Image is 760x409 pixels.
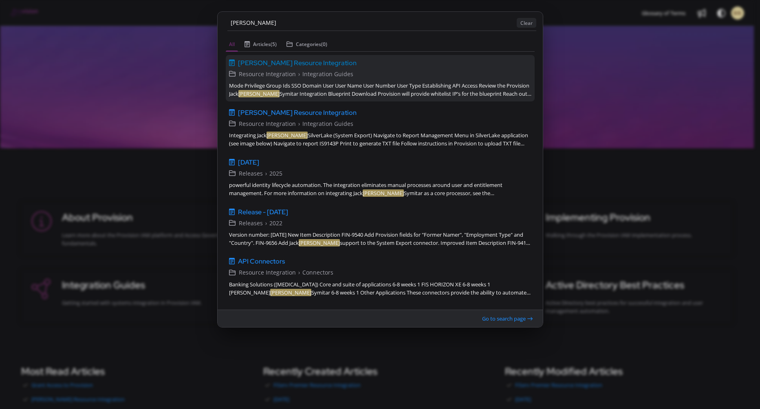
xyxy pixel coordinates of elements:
[241,37,280,52] button: Articles
[271,41,277,48] span: (5)
[270,289,311,296] em: [PERSON_NAME]
[226,204,535,250] a: Release - [DATE]Releases›2022Version number: [DATE] New Item Description FIN-9540 Add Provision f...
[229,280,531,297] div: Banking Solutions ([MEDICAL_DATA]) Core and suite of applications 6-8 weeks 1 FIS HORIZON XE 6-8 ...
[229,231,531,247] div: Version number: [DATE] New Item Description FIN-9540 Add Provision fields for "Former Namer", "Em...
[226,104,535,151] a: [PERSON_NAME] Resource IntegrationResource Integration›Integration GuidesIntegrating Jack[PERSON_...
[298,268,300,277] span: ›
[298,119,300,128] span: ›
[302,119,353,128] span: Integration Guides
[227,15,513,31] input: Enter Keywords
[482,314,533,323] button: Go to search page
[238,58,357,68] span: [PERSON_NAME] Resource Integration
[283,37,330,52] button: Categories
[229,81,531,98] div: Mode Privilege Group Ids SSO Domain User User Name User Number User Type Establishing API Access ...
[226,253,535,300] a: API ConnectorsResource Integration›ConnectorsBanking Solutions ([MEDICAL_DATA]) Core and suite of...
[298,69,300,78] span: ›
[226,55,535,101] a: [PERSON_NAME] Resource IntegrationResource Integration›Integration GuidesMode Privilege Group Ids...
[239,268,296,277] span: Resource Integration
[302,268,333,277] span: Connectors
[265,169,267,178] span: ›
[238,257,285,266] span: API Connectors
[299,239,340,246] em: [PERSON_NAME]
[517,18,536,28] button: Clear
[229,131,531,147] div: Integrating Jack SilverLake (System Export) Navigate to Report Management Menu in SilverLake appl...
[302,69,353,78] span: Integration Guides
[226,37,238,52] button: All
[363,189,404,197] em: [PERSON_NAME]
[238,207,288,217] span: Release - [DATE]
[239,69,296,78] span: Resource Integration
[269,218,282,227] span: 2022
[269,169,282,178] span: 2025
[321,41,327,48] span: (0)
[229,181,531,197] div: powerful identity lifecycle automation. The integration eliminates manual processes around user a...
[238,90,280,97] em: [PERSON_NAME]
[267,132,308,139] em: [PERSON_NAME]
[239,119,296,128] span: Resource Integration
[239,169,263,178] span: Releases
[238,108,357,117] span: [PERSON_NAME] Resource Integration
[238,157,259,167] span: [DATE]
[265,218,267,227] span: ›
[226,154,535,200] a: [DATE]Releases›2025powerful identity lifecycle automation. The integration eliminates manual proc...
[239,218,263,227] span: Releases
